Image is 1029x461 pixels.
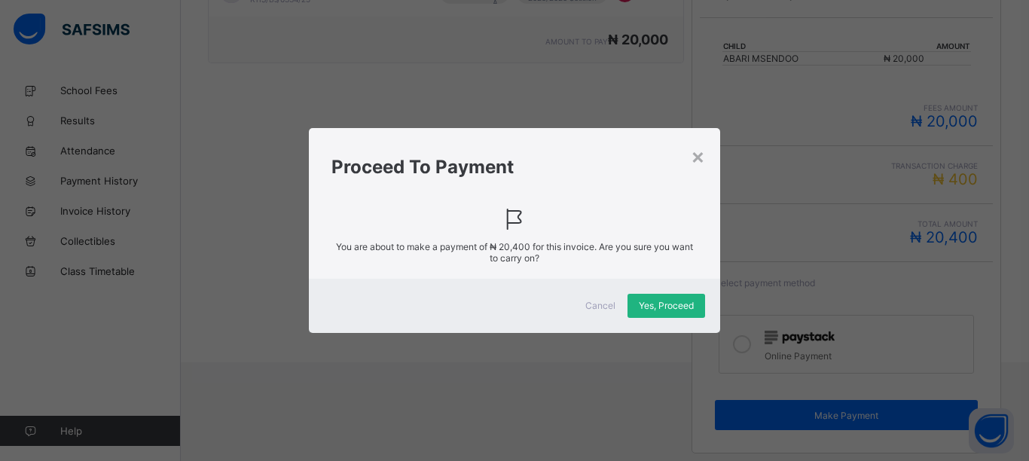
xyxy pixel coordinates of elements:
span: Cancel [585,300,615,311]
div: × [691,143,705,169]
span: ₦ 20,400 [490,241,530,252]
h1: Proceed To Payment [331,156,698,178]
span: You are about to make a payment of for this invoice. Are you sure you want to carry on? [331,241,698,264]
span: Yes, Proceed [639,300,694,311]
